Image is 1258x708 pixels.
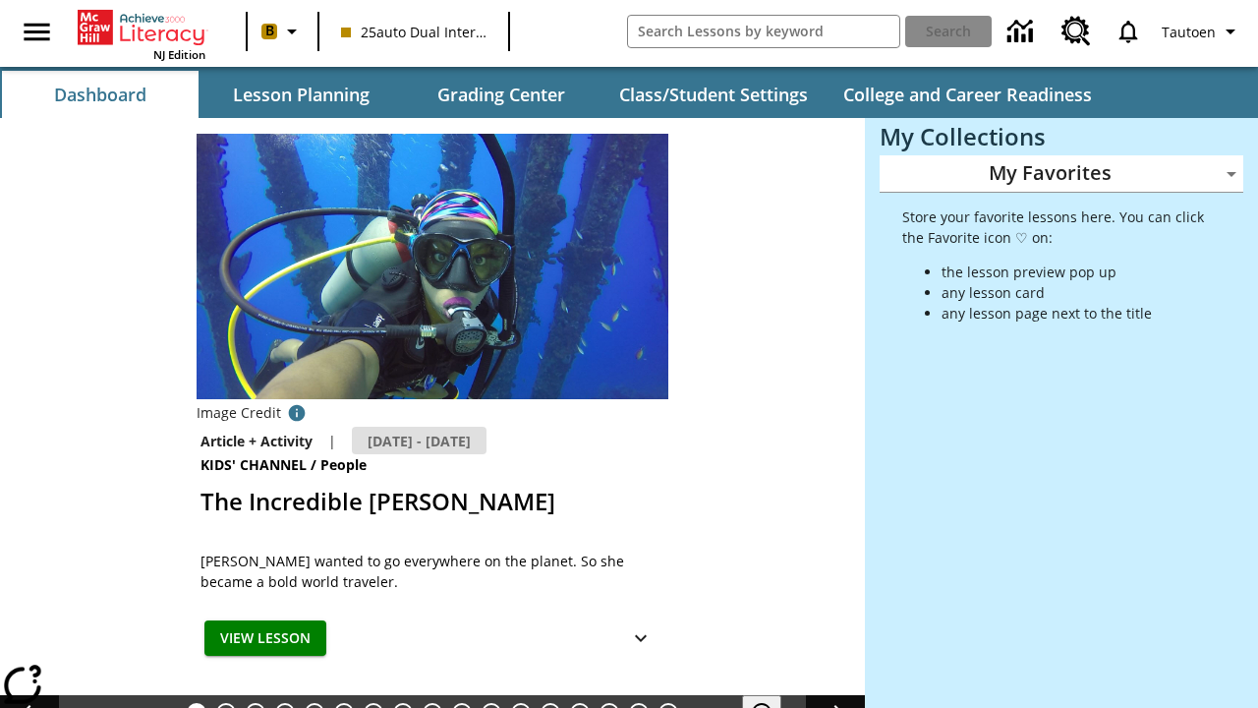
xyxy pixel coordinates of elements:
[265,19,274,43] span: B
[78,8,205,47] a: Home
[603,71,824,118] button: Class/Student Settings
[828,71,1108,118] button: College and Career Readiness
[204,620,326,657] button: View Lesson
[200,551,664,592] div: [PERSON_NAME] wanted to go everywhere on the planet. So she became a bold world traveler.
[1050,5,1103,58] a: Resource Center, Will open in new tab
[197,403,281,423] p: Image Credit
[153,47,205,62] span: NJ Edition
[8,3,66,61] button: Open side menu
[880,123,1243,150] h3: My Collections
[1162,22,1216,42] span: Tautoen
[1154,14,1250,49] button: Profile/Settings
[197,134,668,399] img: Kellee Edwards in scuba gear, under water, surrounded by small fish
[2,71,199,118] button: Dashboard
[902,206,1206,248] p: Store your favorite lessons here. You can click the Favorite icon ♡ on:
[281,399,313,427] button: Photo credit: Courtesy of Kellee Edwards
[628,16,899,47] input: search field
[341,22,486,42] span: 25auto Dual International
[202,71,399,118] button: Lesson Planning
[200,454,311,476] span: Kids' Channel
[328,431,336,451] span: |
[200,484,664,519] h2: The Incredible Kellee Edwards
[200,551,664,592] span: Kellee Edwards wanted to go everywhere on the planet. So she became a bold world traveler.
[942,303,1206,324] li: any lesson page next to the title
[942,282,1206,303] li: any lesson card
[403,71,600,118] button: Grading Center
[880,155,1243,193] div: My Favorites
[996,5,1050,59] a: Data Center
[942,262,1206,282] li: the lesson preview pop up
[254,14,312,49] button: Boost Class color is peach. Change class color
[200,431,313,451] p: Article + Activity
[78,6,205,62] div: Home
[1103,6,1154,57] a: Notifications
[320,454,371,476] span: People
[621,620,660,657] button: Show Details
[311,455,316,474] span: /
